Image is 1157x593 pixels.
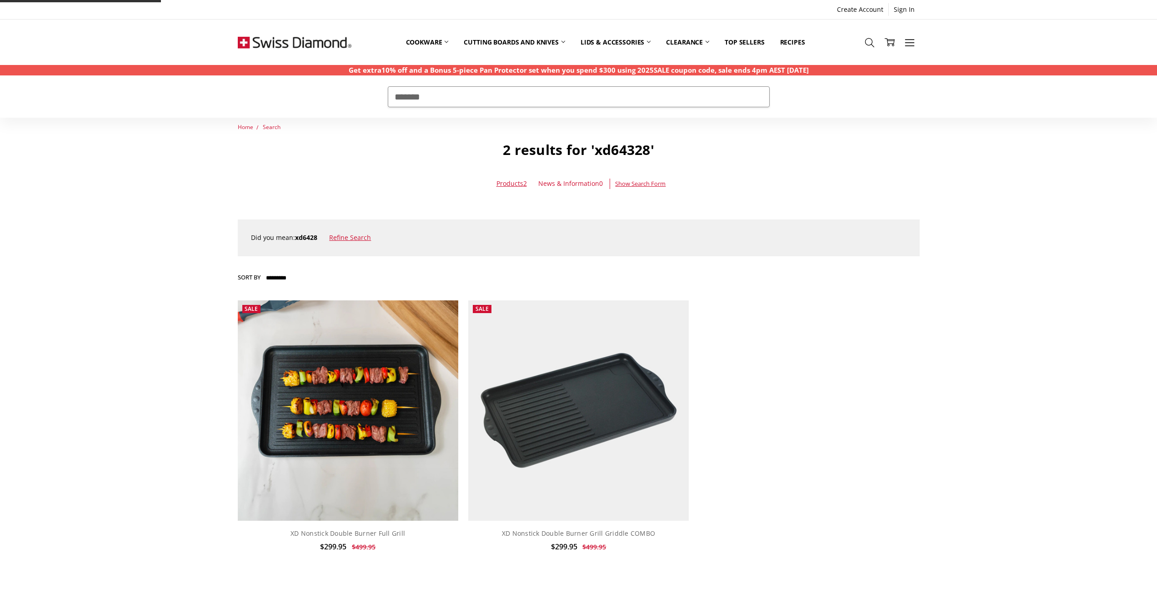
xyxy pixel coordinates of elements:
a: Add to Cart [248,493,448,511]
a: XD Nonstick Double Burner Full Grill [291,529,405,538]
span: $299.95 [320,542,346,552]
span: $299.95 [551,542,577,552]
p: Get extra10% off and a Bonus 5-piece Pan Protector set when you spend $300 using 2025SALE coupon ... [349,65,809,75]
a: Top Sellers [717,22,772,62]
strong: xd6428 [295,233,317,242]
a: Sign In [889,3,920,16]
img: Free Shipping On Every Order [238,20,351,65]
span: Sale [476,305,489,313]
div: Did you mean: [251,233,906,243]
img: XD Nonstick Double Burner Full Grill [238,300,458,521]
img: XD Nonstick Double Burner Grill Griddle COMBO [468,300,689,521]
a: Create Account [832,3,888,16]
a: Search [263,123,280,131]
span: $499.95 [352,543,376,551]
a: Recipes [772,22,813,62]
a: Show Search Form [615,179,666,189]
span: $499.95 [582,543,606,551]
a: Home [238,123,253,131]
a: Clearance [658,22,717,62]
a: Cookware [398,22,456,62]
h1: 2 results for 'xd64328' [238,141,920,159]
a: Add to Cart [478,493,678,511]
a: XD Nonstick Double Burner Grill Griddle COMBO [502,529,655,538]
span: 2 [523,179,527,188]
span: 0 [599,179,603,188]
a: News & Information0 [538,179,603,189]
label: Sort By [238,270,260,284]
span: Sale [245,305,258,313]
a: Products2 [496,179,527,188]
a: Refine Search [329,233,371,242]
a: Lids & Accessories [573,22,658,62]
a: Cutting boards and knives [456,22,573,62]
